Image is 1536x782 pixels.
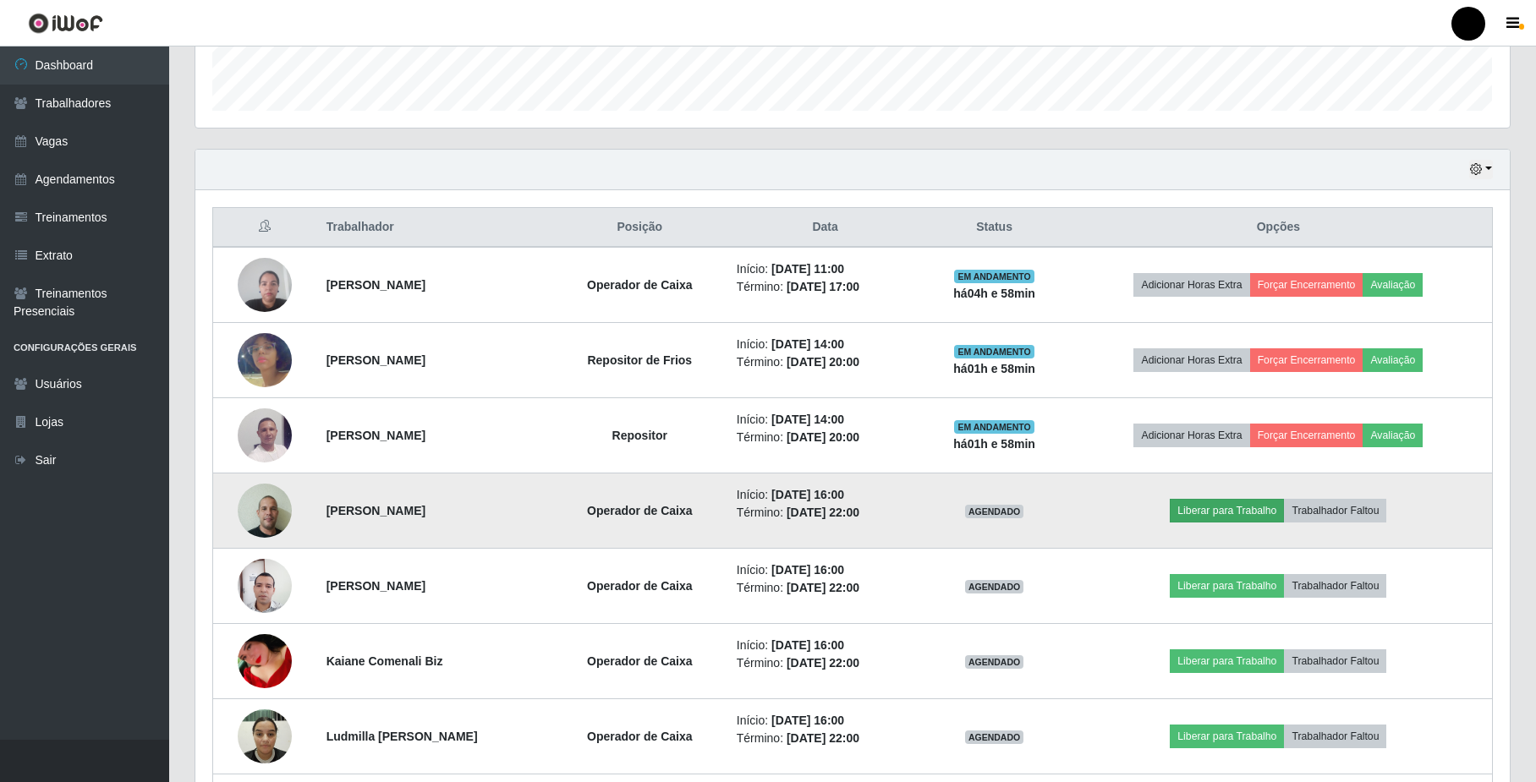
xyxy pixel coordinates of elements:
button: Forçar Encerramento [1250,273,1363,297]
li: Início: [737,411,914,429]
button: Liberar para Trabalho [1170,649,1284,673]
time: [DATE] 20:00 [787,430,859,444]
li: Início: [737,260,914,278]
button: Adicionar Horas Extra [1133,348,1249,372]
button: Liberar para Trabalho [1170,499,1284,522]
span: EM ANDAMENTO [954,420,1034,434]
li: Início: [737,336,914,353]
time: [DATE] 14:00 [771,337,844,351]
span: EM ANDAMENTO [954,270,1034,283]
time: [DATE] 22:00 [787,506,859,519]
strong: [PERSON_NAME] [326,429,425,442]
button: Trabalhador Faltou [1284,649,1386,673]
li: Término: [737,504,914,522]
li: Término: [737,278,914,296]
time: [DATE] 20:00 [787,355,859,369]
li: Início: [737,486,914,504]
li: Início: [737,637,914,654]
img: 1741714811200.jpeg [238,399,292,471]
time: [DATE] 16:00 [771,563,844,577]
strong: [PERSON_NAME] [326,504,425,517]
img: CoreUI Logo [28,13,103,34]
img: 1751847182562.jpeg [238,700,292,772]
img: 1736193736674.jpeg [238,312,292,408]
img: 1731148670684.jpeg [238,249,292,320]
img: 1720400321152.jpeg [238,474,292,546]
strong: [PERSON_NAME] [326,353,425,367]
strong: Ludmilla [PERSON_NAME] [326,730,478,743]
th: Trabalhador [316,208,553,248]
button: Trabalhador Faltou [1284,725,1386,748]
time: [DATE] 22:00 [787,656,859,670]
strong: Operador de Caixa [587,654,693,668]
time: [DATE] 16:00 [771,714,844,727]
li: Término: [737,579,914,597]
time: [DATE] 16:00 [771,488,844,501]
li: Término: [737,429,914,446]
strong: [PERSON_NAME] [326,278,425,292]
span: AGENDADO [965,655,1024,669]
th: Status [924,208,1064,248]
button: Adicionar Horas Extra [1133,273,1249,297]
li: Término: [737,353,914,371]
time: [DATE] 16:00 [771,638,844,652]
button: Avaliação [1363,424,1423,447]
strong: há 01 h e 58 min [953,437,1035,451]
th: Opções [1065,208,1493,248]
strong: há 01 h e 58 min [953,362,1035,375]
time: [DATE] 22:00 [787,581,859,594]
strong: Operador de Caixa [587,504,693,517]
button: Liberar para Trabalho [1170,725,1284,748]
time: [DATE] 14:00 [771,413,844,426]
strong: [PERSON_NAME] [326,579,425,593]
time: [DATE] 11:00 [771,262,844,276]
img: 1738081845733.jpeg [238,550,292,622]
span: EM ANDAMENTO [954,345,1034,358]
span: AGENDADO [965,505,1024,518]
strong: há 04 h e 58 min [953,287,1035,300]
time: [DATE] 17:00 [787,280,859,293]
button: Trabalhador Faltou [1284,499,1386,522]
li: Início: [737,561,914,579]
strong: Operador de Caixa [587,278,693,292]
th: Posição [553,208,727,248]
strong: Operador de Caixa [587,730,693,743]
li: Término: [737,730,914,747]
span: AGENDADO [965,730,1024,744]
img: 1748055725506.jpeg [238,617,292,705]
button: Liberar para Trabalho [1170,574,1284,598]
button: Forçar Encerramento [1250,424,1363,447]
strong: Kaiane Comenali Biz [326,654,443,668]
button: Forçar Encerramento [1250,348,1363,372]
time: [DATE] 22:00 [787,731,859,745]
th: Data [727,208,924,248]
button: Trabalhador Faltou [1284,574,1386,598]
button: Avaliação [1363,273,1423,297]
button: Adicionar Horas Extra [1133,424,1249,447]
button: Avaliação [1363,348,1423,372]
li: Término: [737,654,914,672]
strong: Repositor de Frios [587,353,692,367]
span: AGENDADO [965,580,1024,593]
strong: Repositor [612,429,667,442]
strong: Operador de Caixa [587,579,693,593]
li: Início: [737,712,914,730]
